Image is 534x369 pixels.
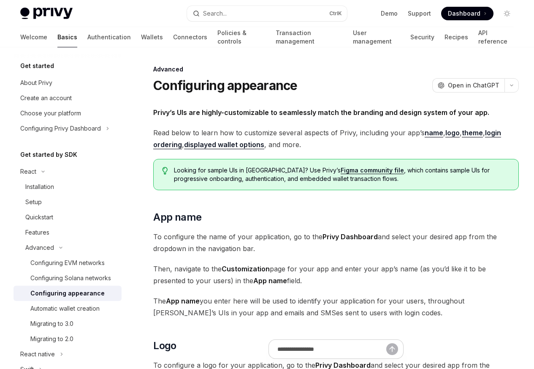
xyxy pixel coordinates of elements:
a: logo [445,128,460,137]
span: Read below to learn how to customize several aspects of Privy, including your app’s , , , , , and... [153,127,519,150]
div: Create an account [20,93,72,103]
strong: App name [253,276,287,285]
div: About Privy [20,78,52,88]
a: Quickstart [14,210,122,225]
span: App name [153,210,201,224]
a: About Privy [14,75,122,90]
a: Installation [14,179,122,194]
a: Authentication [87,27,131,47]
a: Basics [57,27,77,47]
span: Open in ChatGPT [448,81,499,90]
span: Then, navigate to the page for your app and enter your app’s name (as you’d like it to be present... [153,263,519,287]
button: Toggle Configuring Privy Dashboard section [14,121,122,136]
a: Transaction management [276,27,342,47]
a: User management [353,27,401,47]
a: Security [410,27,434,47]
a: Dashboard [441,7,493,20]
button: Open search [187,6,347,21]
strong: Privy Dashboard [323,232,378,241]
div: Installation [25,182,54,192]
div: Setup [25,197,42,207]
div: Configuring Solana networks [30,273,111,283]
a: Configuring EVM networks [14,255,122,271]
a: Configuring appearance [14,286,122,301]
div: Automatic wallet creation [30,303,100,314]
a: API reference [478,27,514,47]
div: React native [20,349,55,359]
span: Dashboard [448,9,480,18]
span: Ctrl K [329,10,342,17]
a: Configuring Solana networks [14,271,122,286]
a: Choose your platform [14,106,122,121]
h1: Configuring appearance [153,78,298,93]
a: Features [14,225,122,240]
div: Migrating to 2.0 [30,334,73,344]
strong: Customization [222,265,270,273]
span: The you enter here will be used to identify your application for your users, throughout [PERSON_N... [153,295,519,319]
a: Demo [381,9,398,18]
button: Open in ChatGPT [432,78,504,93]
div: React [20,167,36,177]
a: Automatic wallet creation [14,301,122,316]
button: Toggle dark mode [500,7,514,20]
a: Migrating to 2.0 [14,331,122,347]
span: Looking for sample UIs in [GEOGRAPHIC_DATA]? Use Privy’s , which contains sample UIs for progress... [174,166,510,183]
a: displayed wallet options [184,140,264,149]
div: Features [25,227,49,238]
a: Welcome [20,27,47,47]
a: theme [462,128,483,137]
a: Connectors [173,27,207,47]
a: Policies & controls [217,27,266,47]
a: Wallets [141,27,163,47]
div: Configuring EVM networks [30,258,105,268]
div: Configuring Privy Dashboard [20,123,101,134]
div: Advanced [25,243,54,253]
button: Toggle Advanced section [14,240,122,255]
div: Search... [203,8,227,19]
svg: Tip [162,167,168,175]
strong: App name [166,297,200,305]
div: Migrating to 3.0 [30,319,73,329]
button: Send message [386,343,398,355]
a: Support [408,9,431,18]
h5: Get started by SDK [20,150,77,160]
a: name [425,128,443,137]
a: Migrating to 3.0 [14,316,122,331]
button: Toggle React section [14,164,122,179]
input: Ask a question... [277,340,386,358]
img: light logo [20,8,73,19]
strong: Privy’s UIs are highly-customizable to seamlessly match the branding and design system of your app. [153,108,489,117]
div: Choose your platform [20,108,81,118]
div: Configuring appearance [30,288,105,298]
div: Quickstart [25,212,53,222]
div: Advanced [153,65,519,74]
a: Create an account [14,90,122,106]
h5: Get started [20,61,54,71]
a: Recipes [445,27,468,47]
span: To configure the name of your application, go to the and select your desired app from the dropdow... [153,231,519,254]
button: Toggle React native section [14,347,122,362]
a: Figma community file [341,167,404,174]
a: Setup [14,194,122,210]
